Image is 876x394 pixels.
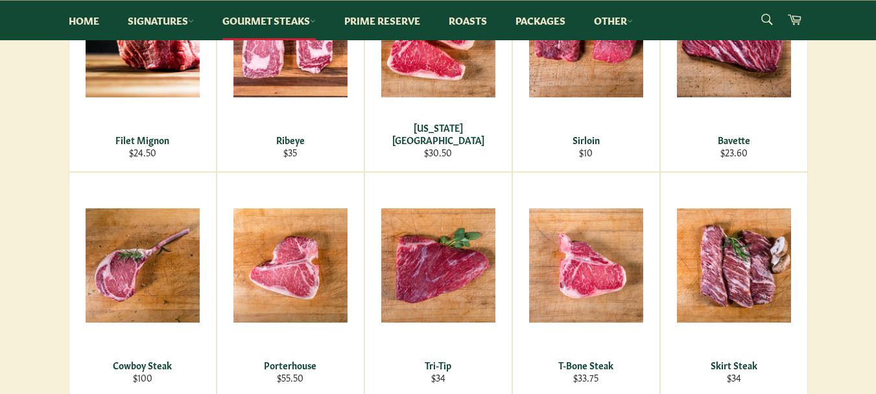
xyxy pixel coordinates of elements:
div: $34 [373,371,503,384]
div: Bavette [669,134,799,146]
div: Ribeye [225,134,355,146]
a: Other [581,1,646,40]
img: Porterhouse [233,208,348,323]
div: [US_STATE][GEOGRAPHIC_DATA] [373,121,503,147]
div: Cowboy Steak [77,359,207,371]
div: $30.50 [373,146,503,158]
a: Gourmet Steaks [209,1,329,40]
div: Porterhouse [225,359,355,371]
img: Cowboy Steak [86,208,200,323]
div: Skirt Steak [669,359,799,371]
div: $35 [225,146,355,158]
a: Roasts [436,1,500,40]
div: $34 [669,371,799,384]
div: $33.75 [521,371,651,384]
div: $24.50 [77,146,207,158]
div: $23.60 [669,146,799,158]
img: Skirt Steak [677,208,791,323]
a: Packages [503,1,578,40]
a: Home [56,1,112,40]
div: Filet Mignon [77,134,207,146]
div: $10 [521,146,651,158]
img: Tri-Tip [381,208,495,323]
div: $55.50 [225,371,355,384]
div: Sirloin [521,134,651,146]
img: T-Bone Steak [529,208,643,323]
div: $100 [77,371,207,384]
div: Tri-Tip [373,359,503,371]
a: Prime Reserve [331,1,433,40]
div: T-Bone Steak [521,359,651,371]
a: Signatures [115,1,207,40]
